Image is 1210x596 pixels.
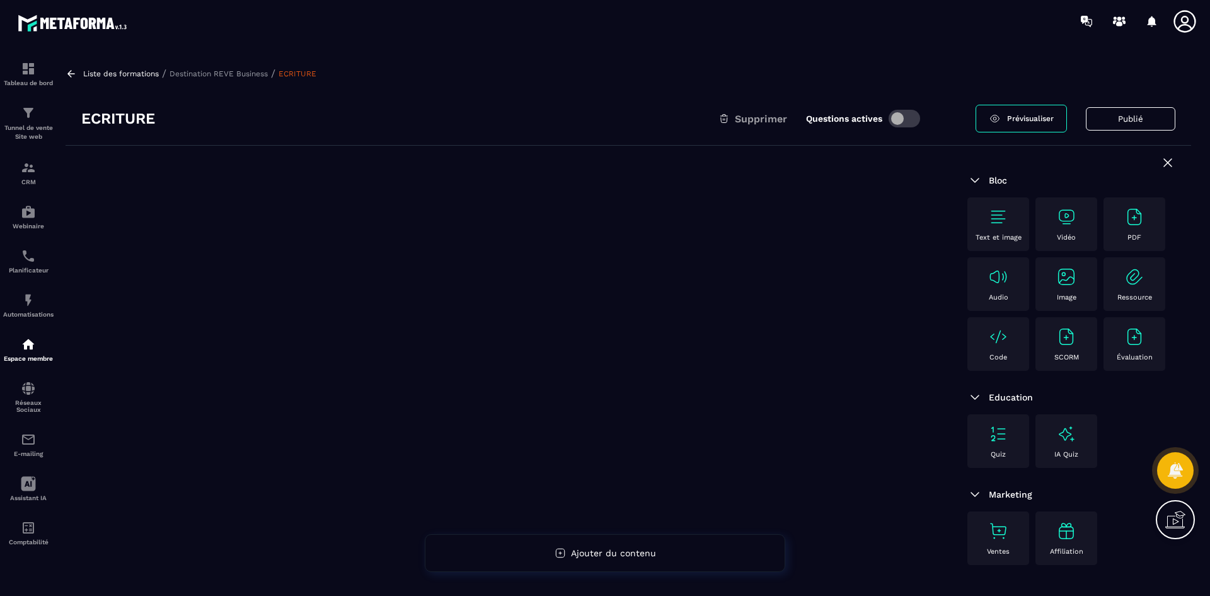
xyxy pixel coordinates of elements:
[976,233,1022,242] p: Text et image
[21,293,36,308] img: automations
[988,521,1008,541] img: text-image no-wra
[3,151,54,195] a: formationformationCRM
[1050,547,1083,556] p: Affiliation
[21,61,36,76] img: formation
[988,424,1008,444] img: text-image no-wra
[21,520,36,535] img: accountant
[21,204,36,219] img: automations
[21,248,36,264] img: scheduler
[1124,327,1144,347] img: text-image no-wra
[1127,233,1141,242] p: PDF
[967,487,982,502] img: arrow-down
[1056,521,1076,541] img: text-image
[1057,233,1076,242] p: Vidéo
[989,489,1032,500] span: Marketing
[989,175,1007,185] span: Bloc
[3,371,54,423] a: social-networksocial-networkRéseaux Sociaux
[988,207,1008,227] img: text-image no-wra
[3,450,54,457] p: E-mailing
[3,52,54,96] a: formationformationTableau de bord
[1056,267,1076,287] img: text-image no-wra
[1054,450,1078,459] p: IA Quiz
[3,494,54,501] p: Assistant IA
[806,114,882,124] label: Questions actives
[3,283,54,327] a: automationsautomationsAutomatisations
[3,327,54,371] a: automationsautomationsEspace membre
[21,337,36,352] img: automations
[162,67,166,79] span: /
[271,67,275,79] span: /
[3,96,54,151] a: formationformationTunnel de vente Site web
[988,327,1008,347] img: text-image no-wra
[3,355,54,362] p: Espace membre
[989,293,1008,301] p: Audio
[991,450,1006,459] p: Quiz
[21,381,36,396] img: social-network
[1124,207,1144,227] img: text-image no-wra
[989,353,1007,361] p: Code
[987,547,1010,556] p: Ventes
[81,108,155,129] h3: ECRITURE
[21,160,36,175] img: formation
[1056,327,1076,347] img: text-image no-wra
[3,178,54,185] p: CRM
[170,69,268,78] a: Destination REVE Business
[18,11,131,35] img: logo
[1086,107,1175,131] button: Publié
[967,173,982,188] img: arrow-down
[83,69,159,78] a: Liste des formations
[3,267,54,274] p: Planificateur
[1124,267,1144,287] img: text-image no-wra
[571,548,656,558] span: Ajouter du contenu
[3,399,54,413] p: Réseaux Sociaux
[21,105,36,120] img: formation
[1054,353,1079,361] p: SCORM
[3,467,54,511] a: Assistant IA
[3,124,54,141] p: Tunnel de vente Site web
[3,423,54,467] a: emailemailE-mailing
[3,239,54,283] a: schedulerschedulerPlanificateur
[3,195,54,239] a: automationsautomationsWebinaire
[3,223,54,230] p: Webinaire
[1056,424,1076,444] img: text-image
[279,69,316,78] a: ECRITURE
[21,432,36,447] img: email
[3,79,54,86] p: Tableau de bord
[3,311,54,318] p: Automatisations
[1117,293,1152,301] p: Ressource
[1117,353,1153,361] p: Évaluation
[1007,114,1054,123] span: Prévisualiser
[1057,293,1076,301] p: Image
[989,392,1033,402] span: Education
[3,539,54,546] p: Comptabilité
[976,105,1067,132] a: Prévisualiser
[1056,207,1076,227] img: text-image no-wra
[967,390,982,405] img: arrow-down
[988,267,1008,287] img: text-image no-wra
[735,113,787,125] span: Supprimer
[3,511,54,555] a: accountantaccountantComptabilité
